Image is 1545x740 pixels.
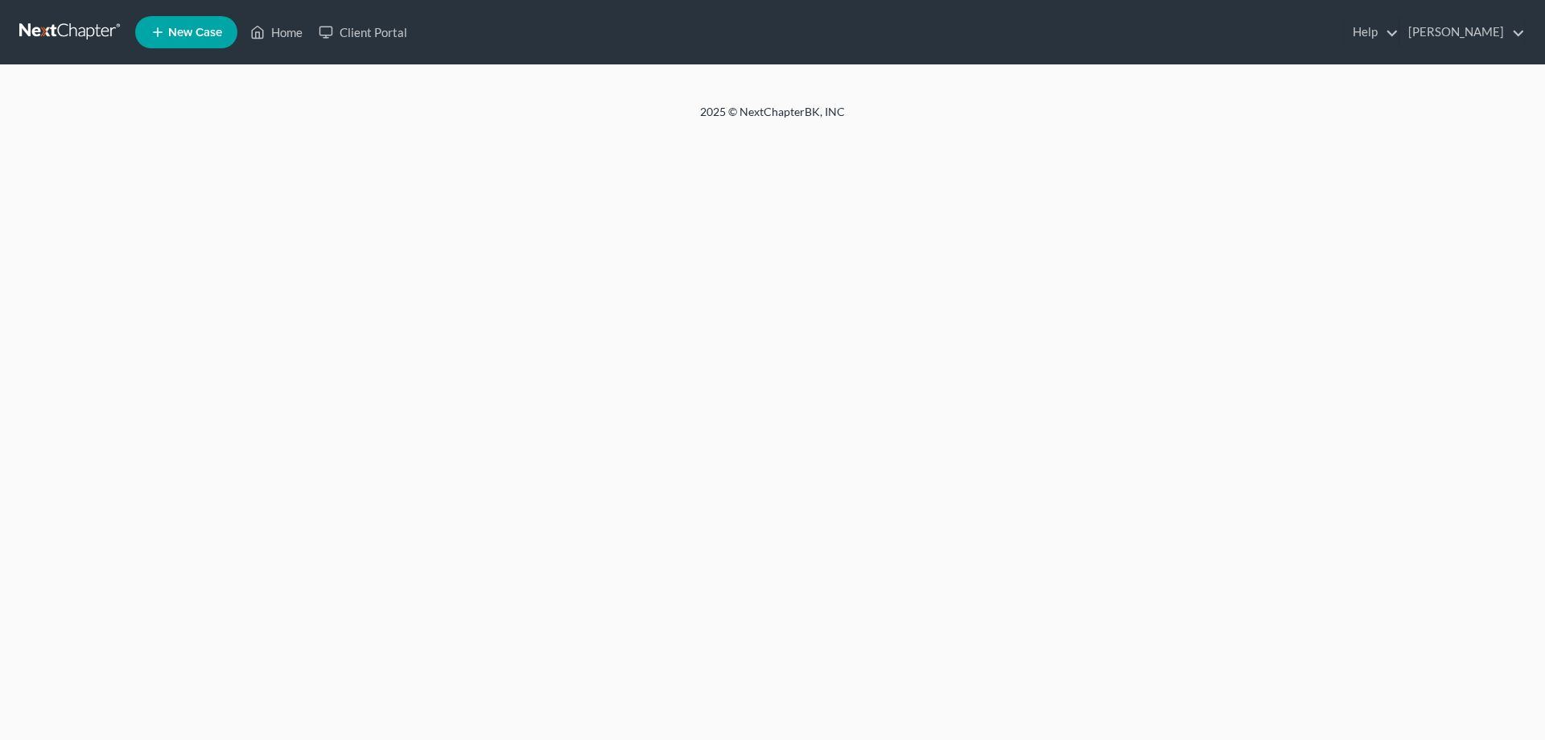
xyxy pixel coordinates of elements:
[314,104,1231,133] div: 2025 © NextChapterBK, INC
[242,18,311,47] a: Home
[1400,18,1525,47] a: [PERSON_NAME]
[311,18,415,47] a: Client Portal
[135,16,237,48] new-legal-case-button: New Case
[1345,18,1399,47] a: Help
